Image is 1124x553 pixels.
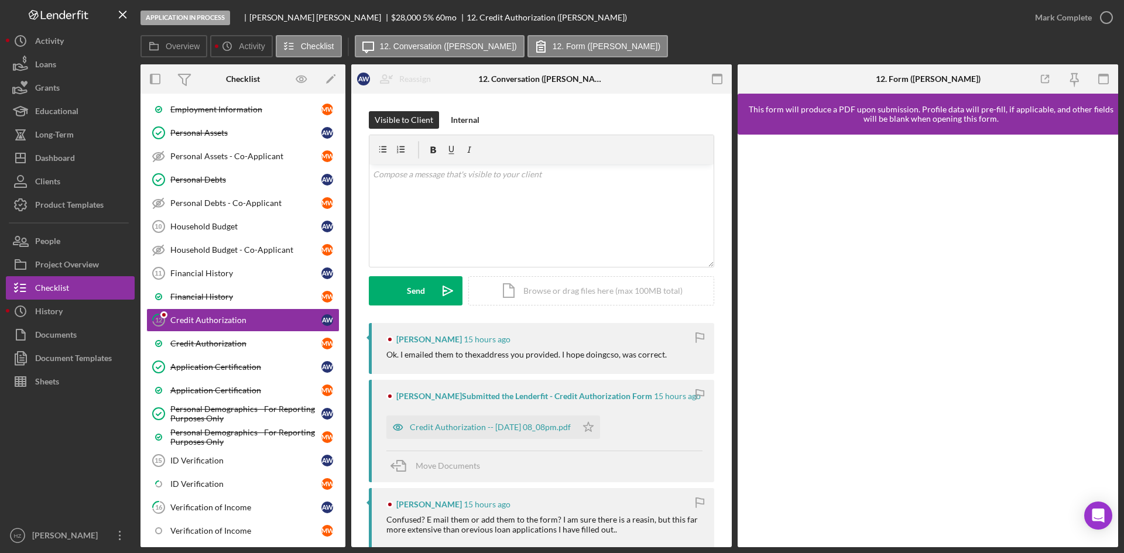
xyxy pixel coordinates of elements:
[386,451,492,480] button: Move Documents
[407,276,425,305] div: Send
[155,457,162,464] tspan: 15
[146,332,340,355] a: Credit AuthorizationMW
[170,404,321,423] div: Personal Demographics - For Reporting Purposes Only
[146,145,340,168] a: Personal Assets - Co-ApplicantMW
[321,104,333,115] div: M W
[321,525,333,537] div: M W
[1023,6,1118,29] button: Mark Complete
[170,428,321,446] div: Personal Demographics - For Reporting Purposes Only
[321,502,333,513] div: A W
[749,146,1108,535] iframe: Lenderfit form
[146,472,340,496] a: ID VerificationMW
[396,335,462,344] div: [PERSON_NAME]
[276,35,342,57] button: Checklist
[357,73,370,85] div: A W
[321,408,333,420] div: A W
[396,391,652,401] div: [PERSON_NAME] Submitted the Lenderfit - Credit Authorization Form
[170,479,321,489] div: ID Verification
[146,402,340,425] a: Personal Demographics - For Reporting Purposes OnlyAW
[445,111,485,129] button: Internal
[321,197,333,209] div: M W
[170,292,321,301] div: Financial History
[226,74,260,84] div: Checklist
[170,503,321,512] div: Verification of Income
[321,267,333,279] div: A W
[391,12,421,22] span: $28,000
[321,221,333,232] div: A W
[380,42,517,51] label: 12. Conversation ([PERSON_NAME])
[6,370,135,393] button: Sheets
[423,13,434,22] div: 5 %
[170,105,321,114] div: Employment Information
[155,270,162,277] tspan: 11
[146,238,340,262] a: Household Budget - Co-ApplicantMW
[29,524,105,550] div: [PERSON_NAME]
[170,245,321,255] div: Household Budget - Co-Applicant
[146,215,340,238] a: 10Household BudgetAW
[321,291,333,303] div: M W
[146,98,340,121] a: Employment InformationMW
[210,35,272,57] button: Activity
[170,175,321,184] div: Personal Debts
[321,455,333,466] div: A W
[170,456,321,465] div: ID Verification
[478,74,605,84] div: 12. Conversation ([PERSON_NAME])
[386,415,600,439] button: Credit Authorization -- [DATE] 08_08pm.pdf
[14,533,22,539] text: HZ
[527,35,668,57] button: 12. Form ([PERSON_NAME])
[396,500,462,509] div: [PERSON_NAME]
[654,391,701,401] time: 2025-10-15 00:08
[410,423,571,432] div: Credit Authorization -- [DATE] 08_08pm.pdf
[170,198,321,208] div: Personal Debts - Co-Applicant
[321,478,333,490] div: M W
[170,222,321,231] div: Household Budget
[369,111,439,129] button: Visible to Client
[146,285,340,308] a: Financial HistoryMW
[166,42,200,51] label: Overview
[146,191,340,215] a: Personal Debts - Co-ApplicantMW
[436,13,457,22] div: 60 mo
[140,11,230,25] div: Application In Process
[321,127,333,139] div: A W
[146,519,340,542] a: Verification of IncomeMW
[146,308,340,332] a: 12Credit AuthorizationAW
[146,121,340,145] a: Personal AssetsAW
[146,355,340,379] a: Application CertificationAW
[451,111,479,129] div: Internal
[464,500,510,509] time: 2025-10-15 00:06
[170,152,321,161] div: Personal Assets - Co-Applicant
[416,461,480,470] span: Move Documents
[553,42,660,51] label: 12. Form ([PERSON_NAME])
[321,244,333,256] div: M W
[1084,502,1112,530] div: Open Intercom Messenger
[321,174,333,186] div: A W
